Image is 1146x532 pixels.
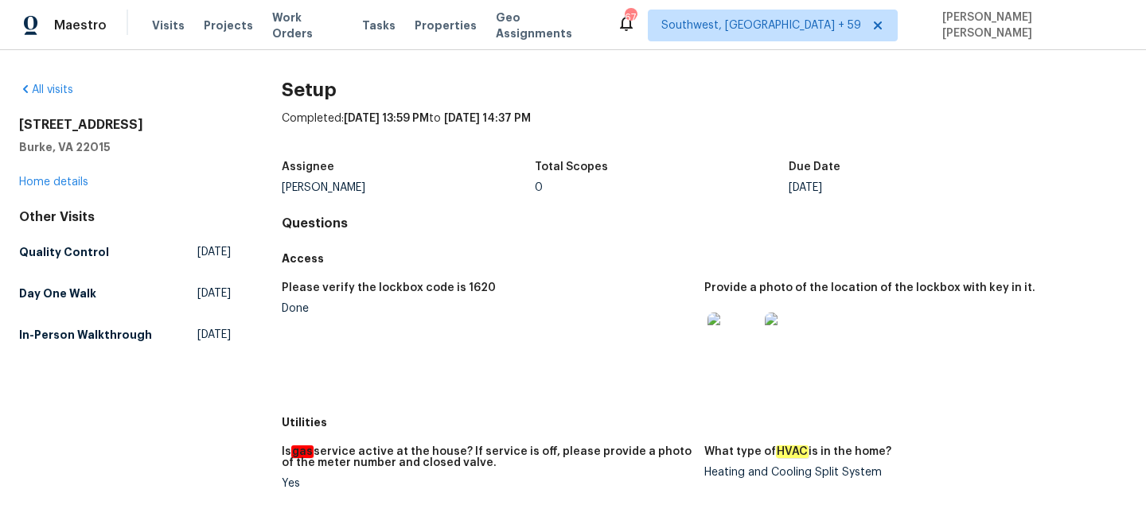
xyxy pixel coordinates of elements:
[19,285,96,301] h5: Day One Walk
[282,250,1127,266] h5: Access
[444,113,531,124] span: [DATE] 14:37 PM
[362,20,396,31] span: Tasks
[54,17,107,33] span: Maestro
[282,161,334,173] h5: Assignee
[776,445,809,458] em: HVAC
[282,216,1127,231] h4: Questions
[282,182,536,193] div: [PERSON_NAME]
[789,161,840,173] h5: Due Date
[704,467,1114,478] div: Heating and Cooling Split System
[704,446,891,457] h5: What type of is in the home?
[197,244,231,260] span: [DATE]
[625,10,636,25] div: 674
[344,113,429,124] span: [DATE] 13:59 PM
[535,161,608,173] h5: Total Scopes
[272,10,343,41] span: Work Orders
[535,182,789,193] div: 0
[19,320,231,349] a: In-Person Walkthrough[DATE]
[19,209,231,225] div: Other Visits
[282,111,1127,152] div: Completed: to
[19,238,231,266] a: Quality Control[DATE]
[197,285,231,301] span: [DATE]
[496,10,598,41] span: Geo Assignments
[282,414,1127,430] h5: Utilities
[415,17,477,33] span: Properties
[282,303,692,314] div: Done
[282,478,692,489] div: Yes
[282,82,1127,98] h2: Setup
[19,244,109,260] h5: Quality Control
[789,182,1043,193] div: [DATE]
[936,10,1122,41] span: [PERSON_NAME] [PERSON_NAME]
[204,17,253,33] span: Projects
[19,279,231,308] a: Day One Walk[DATE]
[197,327,231,343] span: [DATE]
[19,327,152,343] h5: In-Person Walkthrough
[19,139,231,155] h5: Burke, VA 22015
[19,117,231,133] h2: [STREET_ADDRESS]
[282,282,496,293] h5: Please verify the lockbox code is 1620
[291,445,314,458] em: gas
[282,446,692,468] h5: Is service active at the house? If service is off, please provide a photo of the meter number and...
[661,17,861,33] span: Southwest, [GEOGRAPHIC_DATA] + 59
[704,282,1035,293] h5: Provide a photo of the location of the lockbox with key in it.
[152,17,185,33] span: Visits
[19,84,73,95] a: All visits
[19,177,88,188] a: Home details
